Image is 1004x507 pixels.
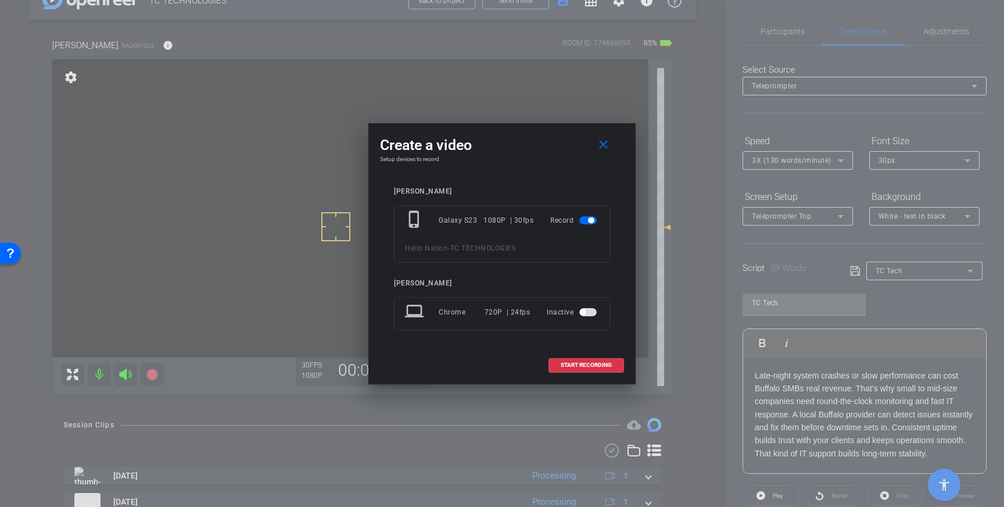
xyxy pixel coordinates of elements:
[596,138,611,152] mat-icon: close
[394,187,610,196] div: [PERSON_NAME]
[550,210,599,231] div: Record
[548,358,624,373] button: START RECORDING
[439,210,483,231] div: Galaxy S23
[405,244,447,252] span: Hello Nation
[447,244,450,252] span: -
[483,210,533,231] div: 1080P | 30fps
[547,302,599,323] div: Inactive
[405,210,426,231] mat-icon: phone_iphone
[394,279,610,288] div: [PERSON_NAME]
[405,302,426,323] mat-icon: laptop
[380,156,624,163] h4: Setup devices to record
[439,302,485,323] div: Chrome
[380,135,624,156] div: Create a video
[561,362,612,368] span: START RECORDING
[485,302,530,323] div: 720P | 24fps
[450,244,516,252] span: TC TECHNOLOGIES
